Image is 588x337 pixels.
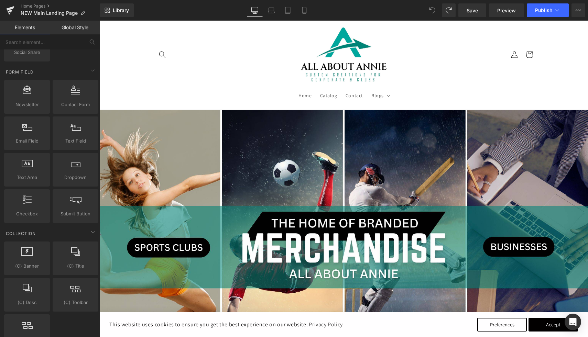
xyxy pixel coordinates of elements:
[199,72,212,78] span: Home
[6,101,48,108] span: Newsletter
[208,298,244,310] a: Privacy Policy (opens in a new tab)
[55,210,96,217] span: Submit Button
[202,7,287,61] img: All About Annie LTD
[268,68,294,82] summary: Blogs
[442,3,456,17] button: Redo
[429,297,479,311] button: Accept
[247,3,263,17] a: Desktop
[55,26,70,42] summary: Search
[10,300,208,307] span: This website uses cookies to ensure you get the best experience on our website.
[280,3,296,17] a: Tablet
[6,137,48,145] span: Email Field
[217,68,242,82] a: Catalog
[55,174,96,181] span: Dropdown
[113,7,129,13] span: Library
[6,210,48,217] span: Checkbox
[497,7,516,14] span: Preview
[272,72,284,78] span: Blogs
[6,262,48,270] span: (C) Banner
[21,3,100,9] a: Home Pages
[55,137,96,145] span: Text Field
[527,3,569,17] button: Publish
[467,7,478,14] span: Save
[6,49,48,56] span: Social Share
[195,68,216,82] a: Home
[242,68,268,82] a: Contact
[246,72,264,78] span: Contact
[55,101,96,108] span: Contact Form
[6,174,48,181] span: Text Area
[489,3,524,17] a: Preview
[5,69,34,75] span: Form Field
[296,3,313,17] a: Mobile
[100,3,134,17] a: New Library
[378,297,427,311] button: Preferences
[5,230,36,237] span: Collection
[535,8,552,13] span: Publish
[6,299,48,306] span: (C) Desc
[50,21,100,34] a: Global Style
[571,3,585,17] button: More
[55,299,96,306] span: (C) Toolbar
[263,3,280,17] a: Laptop
[425,3,439,17] button: Undo
[221,72,238,78] span: Catalog
[55,262,96,270] span: (C) Title
[21,10,78,16] span: NEW Main Landing Page
[565,314,581,330] div: Open Intercom Messenger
